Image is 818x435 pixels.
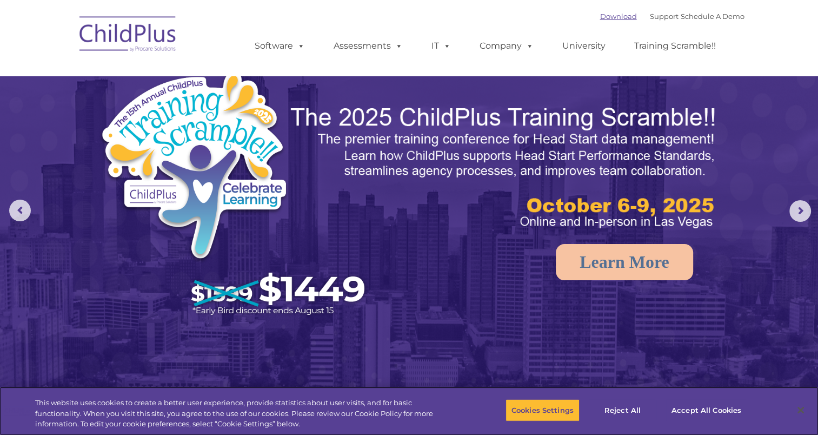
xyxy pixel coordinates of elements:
a: Software [244,35,316,57]
font: | [600,12,744,21]
span: Phone number [150,116,196,124]
a: IT [421,35,462,57]
button: Close [789,398,813,422]
a: Company [469,35,544,57]
button: Reject All [589,399,656,421]
a: Learn More [556,244,693,280]
img: ChildPlus by Procare Solutions [74,9,182,63]
a: University [551,35,616,57]
a: Training Scramble!! [623,35,727,57]
a: Support [650,12,679,21]
a: Assessments [323,35,414,57]
a: Schedule A Demo [681,12,744,21]
div: This website uses cookies to create a better user experience, provide statistics about user visit... [35,398,450,430]
span: Last name [150,71,183,80]
a: Download [600,12,637,21]
button: Accept All Cookies [666,399,747,421]
button: Cookies Settings [506,399,580,421]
